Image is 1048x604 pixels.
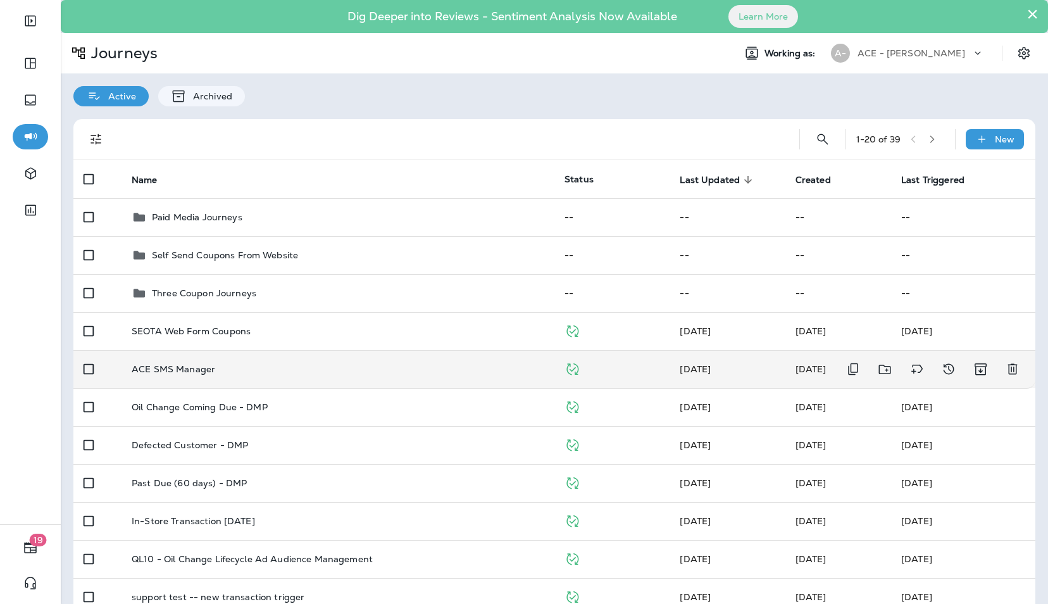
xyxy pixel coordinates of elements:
[968,356,994,382] button: Archive
[152,212,242,222] p: Paid Media Journeys
[891,464,1035,502] td: [DATE]
[810,127,835,152] button: Search Journeys
[831,44,850,63] div: A-
[785,198,891,236] td: --
[795,363,827,375] span: J-P Scoville
[901,175,964,186] span: Last Triggered
[565,514,580,525] span: Published
[86,44,158,63] p: Journeys
[187,91,232,101] p: Archived
[152,250,298,260] p: Self Send Coupons From Website
[795,591,827,603] span: Eluwa Monday
[680,363,711,375] span: J-P Scoville
[995,134,1014,144] p: New
[891,426,1035,464] td: [DATE]
[872,356,898,382] button: Move to folder
[565,324,580,336] span: Published
[152,288,256,298] p: Three Coupon Journeys
[891,312,1035,350] td: [DATE]
[680,401,711,413] span: Marc Lapides
[132,326,251,336] p: SEOTA Web Form Coupons
[901,174,981,186] span: Last Triggered
[132,516,255,526] p: In-Store Transaction [DATE]
[891,274,1035,312] td: --
[936,356,961,382] button: View Changelog
[670,198,785,236] td: --
[680,175,740,186] span: Last Updated
[565,590,580,601] span: Published
[795,175,831,186] span: Created
[891,388,1035,426] td: [DATE]
[13,535,48,560] button: 19
[680,591,711,603] span: Developer Integrations
[795,174,847,186] span: Created
[554,236,670,274] td: --
[132,592,304,602] p: support test -- new transaction trigger
[84,127,109,152] button: Filters
[132,364,215,374] p: ACE SMS Manager
[132,440,248,450] p: Defected Customer - DMP
[785,274,891,312] td: --
[311,15,714,18] p: Dig Deeper into Reviews - Sentiment Analysis Now Available
[670,274,785,312] td: --
[795,553,827,565] span: Jared Rich
[554,198,670,236] td: --
[1026,4,1039,24] button: Close
[795,477,827,489] span: Jared Rich
[680,553,711,565] span: Developer Integrations
[1000,356,1025,382] button: Delete
[840,356,866,382] button: Duplicate
[132,175,158,186] span: Name
[554,274,670,312] td: --
[904,356,930,382] button: Add tags
[565,362,580,374] span: Published
[102,91,136,101] p: Active
[858,48,965,58] p: ACE - [PERSON_NAME]
[856,134,901,144] div: 1 - 20 of 39
[891,236,1035,274] td: --
[670,236,785,274] td: --
[795,401,827,413] span: Marc Lapides
[132,478,247,488] p: Past Due (60 days) - DMP
[565,476,580,488] span: Published
[30,534,47,546] span: 19
[565,173,594,185] span: Status
[680,325,711,337] span: J-P Scoville
[891,502,1035,540] td: [DATE]
[891,198,1035,236] td: --
[795,439,827,451] span: Marc Lapides
[132,554,373,564] p: QL10 - Oil Change Lifecycle Ad Audience Management
[728,5,798,28] button: Learn More
[785,236,891,274] td: --
[680,477,711,489] span: Marc Lapides
[680,439,711,451] span: Marc Lapides
[795,515,827,527] span: Austin Bulter
[565,438,580,450] span: Published
[565,552,580,563] span: Published
[795,325,827,337] span: J-P Scoville
[680,174,756,186] span: Last Updated
[1013,42,1035,65] button: Settings
[132,174,174,186] span: Name
[565,400,580,412] span: Published
[891,540,1035,578] td: [DATE]
[680,515,711,527] span: Developer Integrations
[764,48,818,59] span: Working as:
[13,8,48,34] button: Expand Sidebar
[132,402,268,412] p: Oil Change Coming Due - DMP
